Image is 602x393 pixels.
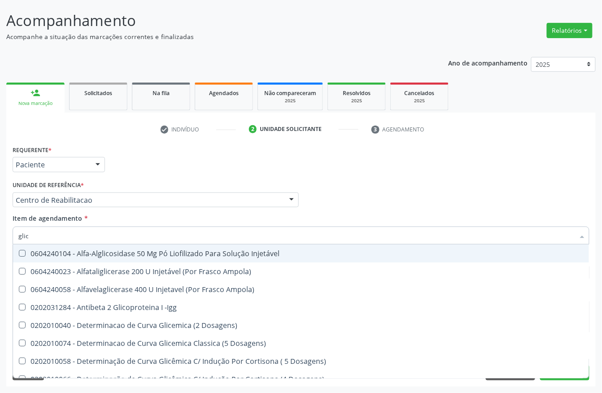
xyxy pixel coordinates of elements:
[18,304,584,311] div: 0202031284 - Antibeta 2 Glicoproteina I -Igg
[16,196,280,205] span: Centro de Reabilitacao
[13,214,83,223] span: Item de agendamento
[249,125,257,133] div: 2
[13,100,58,107] div: Nova marcação
[397,97,442,104] div: 2025
[334,97,379,104] div: 2025
[16,160,87,169] span: Paciente
[405,89,435,97] span: Cancelados
[13,179,84,192] label: Unidade de referência
[209,89,239,97] span: Agendados
[153,89,170,97] span: Na fila
[31,88,40,98] div: person_add
[84,89,112,97] span: Solicitados
[6,9,419,32] p: Acompanhamento
[343,89,371,97] span: Resolvidos
[18,268,584,275] div: 0604240023 - Alfataliglicerase 200 U Injetável (Por Frasco Ampola)
[18,376,584,383] div: 0202010066 - Determinação de Curva Glicêmica C/ Indução Por Cortisona (4 Dosagens)
[6,32,419,41] p: Acompanhe a situação das marcações correntes e finalizadas
[264,89,316,97] span: Não compareceram
[18,286,584,293] div: 0604240058 - Alfavelaglicerase 400 U Injetavel (Por Frasco Ampola)
[449,57,528,68] p: Ano de acompanhamento
[260,125,322,133] div: Unidade solicitante
[18,227,575,245] input: Buscar por procedimentos
[547,23,593,38] button: Relatórios
[18,322,584,329] div: 0202010040 - Determinacao de Curva Glicemica (2 Dosagens)
[264,97,316,104] div: 2025
[18,340,584,347] div: 0202010074 - Determinacao de Curva Glicemica Classica (5 Dosagens)
[13,143,52,157] label: Requerente
[18,250,584,257] div: 0604240104 - Alfa-Alglicosidase 50 Mg Pó Liofilizado Para Solução Injetável
[18,358,584,365] div: 0202010058 - Determinação de Curva Glicêmica C/ Indução Por Cortisona ( 5 Dosagens)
